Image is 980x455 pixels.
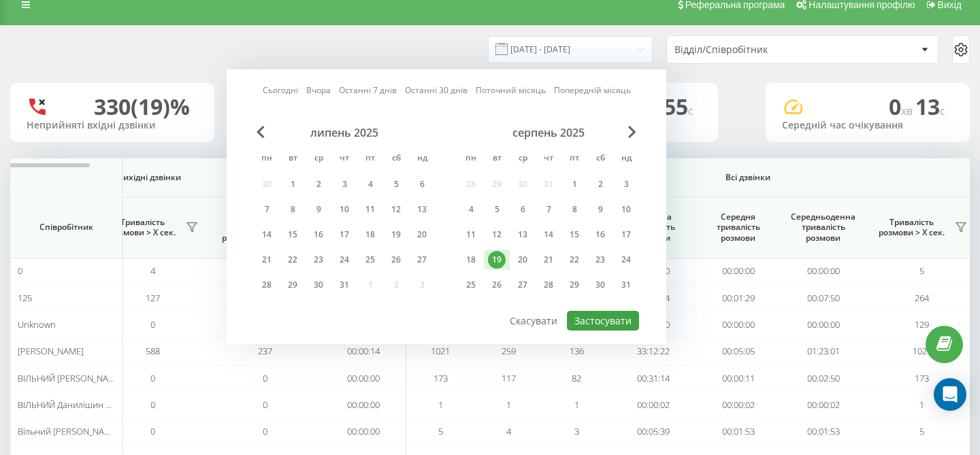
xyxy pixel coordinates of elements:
[458,250,484,270] div: пн 18 серп 2025 р.
[934,378,966,411] div: Open Intercom Messenger
[554,84,631,97] a: Попередній місяць
[488,226,506,243] div: 12
[610,365,696,391] td: 00:31:14
[610,338,696,365] td: 33:12:22
[561,174,587,195] div: пт 1 серп 2025 р.
[510,250,536,270] div: ср 20 серп 2025 р.
[510,275,536,295] div: ср 27 серп 2025 р.
[696,284,781,311] td: 00:01:29
[696,365,781,391] td: 00:00:11
[339,84,397,97] a: Останні 7 днів
[587,199,613,220] div: сб 9 серп 2025 р.
[536,250,561,270] div: чт 21 серп 2025 р.
[484,250,510,270] div: вт 19 серп 2025 р.
[18,292,32,304] span: 125
[566,276,583,294] div: 29
[512,149,533,169] abbr: середа
[628,126,636,138] span: Next Month
[383,250,409,270] div: сб 26 лип 2025 р.
[706,212,770,243] span: Середня тривалість розмови
[361,226,379,243] div: 18
[506,425,511,437] span: 4
[536,224,561,245] div: чт 14 серп 2025 р.
[613,174,639,195] div: нд 3 серп 2025 р.
[258,226,276,243] div: 14
[462,276,480,294] div: 25
[334,149,355,169] abbr: четвер
[284,276,301,294] div: 29
[540,251,557,269] div: 21
[321,365,406,391] td: 00:00:00
[458,199,484,220] div: пн 4 серп 2025 р.
[617,276,635,294] div: 31
[284,251,301,269] div: 22
[566,175,583,193] div: 1
[336,226,353,243] div: 17
[360,149,380,169] abbr: п’ятниця
[567,311,639,331] button: Застосувати
[488,201,506,218] div: 5
[617,226,635,243] div: 17
[263,399,267,411] span: 0
[484,224,510,245] div: вт 12 серп 2025 р.
[462,201,480,218] div: 4
[617,201,635,218] div: 10
[484,275,510,295] div: вт 26 серп 2025 р.
[781,311,866,338] td: 00:00:00
[150,372,155,384] span: 0
[591,175,609,193] div: 2
[591,226,609,243] div: 16
[510,224,536,245] div: ср 13 серп 2025 р.
[502,345,516,357] span: 259
[18,372,208,384] span: ВІЛЬНИЙ [PERSON_NAME][GEOGRAPHIC_DATA]
[284,226,301,243] div: 15
[361,251,379,269] div: 25
[413,251,431,269] div: 27
[263,84,298,97] a: Сьогодні
[94,94,190,120] div: 330 (19)%
[306,174,331,195] div: ср 2 лип 2025 р.
[591,251,609,269] div: 23
[331,199,357,220] div: чт 10 лип 2025 р.
[18,345,84,357] span: [PERSON_NAME]
[284,175,301,193] div: 1
[254,126,435,139] div: липень 2025
[412,149,432,169] abbr: неділя
[386,149,406,169] abbr: субота
[310,226,327,243] div: 16
[514,201,532,218] div: 6
[781,258,866,284] td: 00:00:00
[321,392,406,418] td: 00:00:00
[146,292,160,304] span: 127
[150,318,155,331] span: 0
[572,372,581,384] span: 82
[409,224,435,245] div: нд 20 лип 2025 р.
[696,258,781,284] td: 00:00:00
[696,311,781,338] td: 00:00:00
[591,201,609,218] div: 9
[587,174,613,195] div: сб 2 серп 2025 р.
[915,318,929,331] span: 129
[280,275,306,295] div: вт 29 лип 2025 р.
[915,292,929,304] span: 264
[617,175,635,193] div: 3
[889,92,915,121] span: 0
[913,345,932,357] span: 1021
[561,224,587,245] div: пт 15 серп 2025 р.
[613,224,639,245] div: нд 17 серп 2025 р.
[18,399,127,411] span: ВІЛЬНИЙ Данилішин Марк
[540,276,557,294] div: 28
[336,276,353,294] div: 31
[488,251,506,269] div: 19
[438,425,443,437] span: 5
[280,199,306,220] div: вт 8 лип 2025 р.
[613,250,639,270] div: нд 24 серп 2025 р.
[336,201,353,218] div: 10
[488,276,506,294] div: 26
[258,251,276,269] div: 21
[502,372,516,384] span: 117
[487,149,507,169] abbr: вівторок
[258,345,272,357] span: 237
[331,174,357,195] div: чт 3 лип 2025 р.
[872,217,951,238] span: Тривалість розмови > Х сек.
